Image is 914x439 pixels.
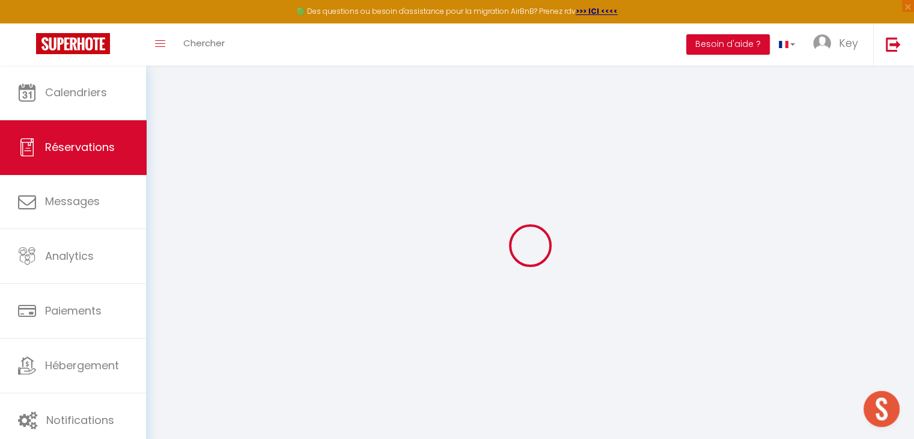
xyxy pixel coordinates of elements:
div: Open chat [864,391,900,427]
img: Super Booking [36,33,110,54]
a: >>> ICI <<<< [576,6,618,16]
button: Besoin d'aide ? [686,34,770,55]
span: Notifications [46,413,114,428]
span: Chercher [183,37,225,49]
span: Hébergement [45,358,119,373]
span: Messages [45,194,100,209]
img: logout [886,37,901,52]
img: ... [813,34,831,52]
a: Chercher [174,23,234,66]
span: Réservations [45,140,115,155]
span: Calendriers [45,85,107,100]
a: ... Key [804,23,873,66]
span: Paiements [45,303,102,318]
span: Analytics [45,248,94,263]
span: Key [839,35,858,51]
